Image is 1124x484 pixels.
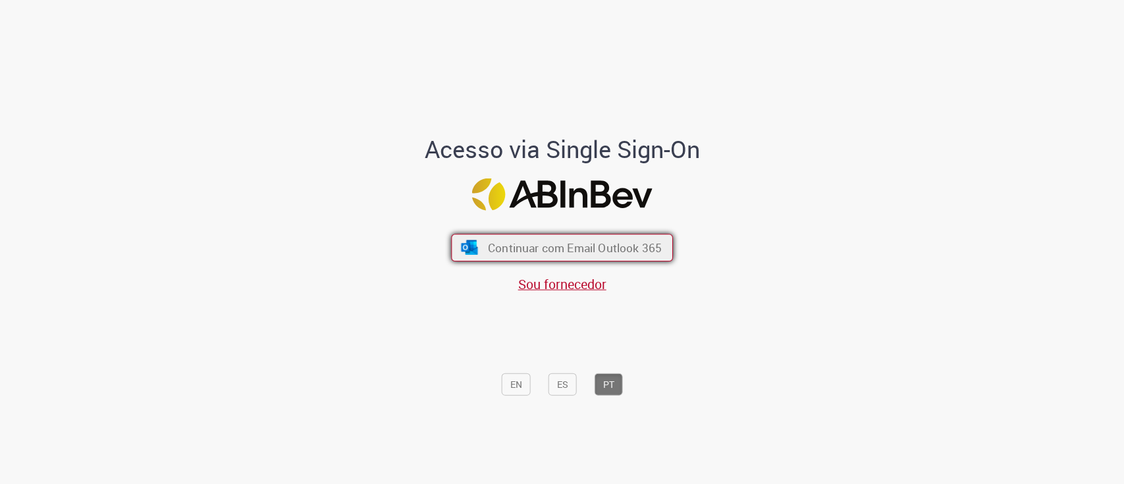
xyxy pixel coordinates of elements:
[549,373,577,396] button: ES
[472,178,653,211] img: Logo ABInBev
[595,373,623,396] button: PT
[502,373,531,396] button: EN
[379,136,745,163] h1: Acesso via Single Sign-On
[460,240,479,255] img: ícone Azure/Microsoft 360
[451,234,673,261] button: ícone Azure/Microsoft 360 Continuar com Email Outlook 365
[488,240,662,255] span: Continuar com Email Outlook 365
[518,275,606,293] a: Sou fornecedor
